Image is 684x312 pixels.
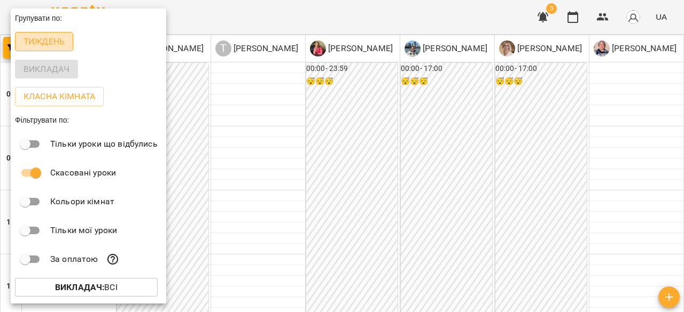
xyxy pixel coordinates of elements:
[50,224,117,237] p: Тільки мої уроки
[15,278,158,297] button: Викладач:Всі
[50,138,158,150] p: Тільки уроки що відбулись
[50,195,114,208] p: Кольори кімнат
[55,282,104,292] b: Викладач :
[11,9,166,28] div: Групувати по:
[11,110,166,130] div: Фільтрувати по:
[55,281,118,294] p: Всі
[15,32,73,51] button: Тиждень
[50,253,98,266] p: За оплатою
[24,90,95,103] p: Класна кімната
[24,35,65,48] p: Тиждень
[50,166,116,179] p: Скасовані уроки
[15,87,104,106] button: Класна кімната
